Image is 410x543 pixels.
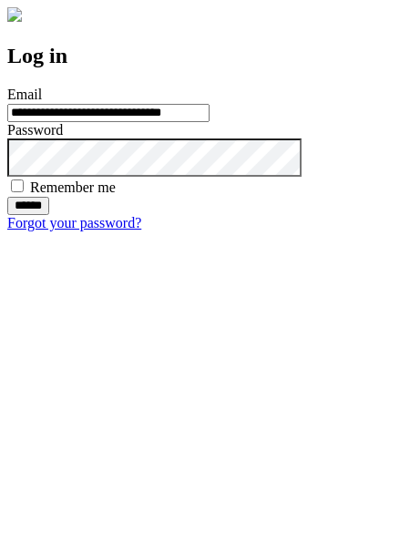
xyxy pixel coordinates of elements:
[7,44,403,68] h2: Log in
[30,179,116,195] label: Remember me
[7,215,141,231] a: Forgot your password?
[7,87,42,102] label: Email
[7,7,22,22] img: logo-4e3dc11c47720685a147b03b5a06dd966a58ff35d612b21f08c02c0306f2b779.png
[7,122,63,138] label: Password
